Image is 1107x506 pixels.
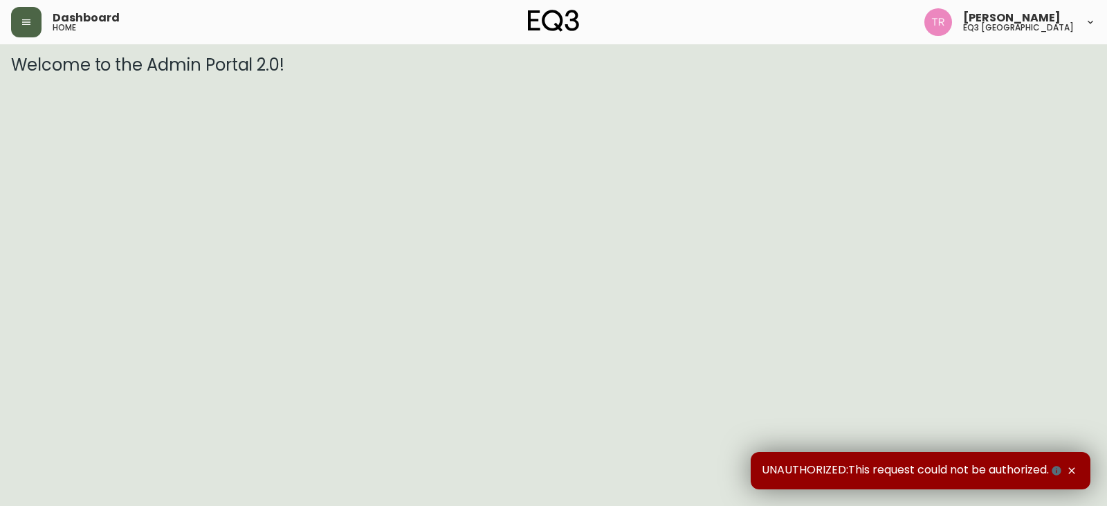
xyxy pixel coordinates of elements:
[762,463,1064,478] span: UNAUTHORIZED:This request could not be authorized.
[924,8,952,36] img: 214b9049a7c64896e5c13e8f38ff7a87
[53,12,120,24] span: Dashboard
[528,10,579,32] img: logo
[963,12,1061,24] span: [PERSON_NAME]
[963,24,1074,32] h5: eq3 [GEOGRAPHIC_DATA]
[53,24,76,32] h5: home
[11,55,1096,75] h3: Welcome to the Admin Portal 2.0!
